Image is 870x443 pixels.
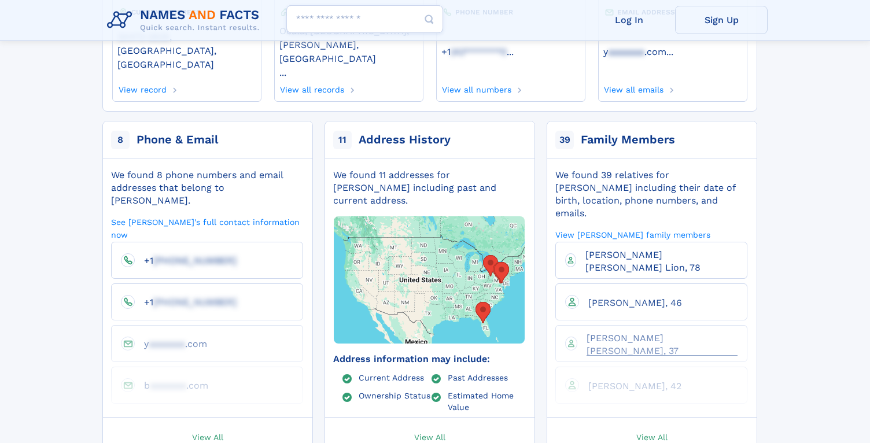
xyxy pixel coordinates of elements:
button: Search Button [415,5,443,34]
span: [PERSON_NAME] [PERSON_NAME] Lion, 78 [585,249,701,273]
a: See [PERSON_NAME]'s full contact information now [111,216,303,240]
span: [PERSON_NAME] [PERSON_NAME], 37 [587,333,679,356]
div: , [279,18,418,82]
span: View All [636,431,668,442]
a: [PERSON_NAME], 42 [579,380,681,391]
a: View all numbers [441,82,512,94]
a: 34473-2835, [GEOGRAPHIC_DATA], [GEOGRAPHIC_DATA] [117,30,256,70]
span: 39 [555,131,574,149]
a: [PERSON_NAME] [PERSON_NAME] Lion, 78 [576,249,738,272]
a: View all records [279,82,345,94]
a: ... [279,67,418,78]
a: Ownership Status [359,390,430,400]
span: aaaaaaa [150,380,186,391]
a: [PERSON_NAME], [GEOGRAPHIC_DATA] [279,38,418,64]
span: View All [192,431,223,442]
span: [PERSON_NAME], 42 [588,381,681,392]
a: Past Addresses [448,372,508,382]
div: We found 11 addresses for [PERSON_NAME] including past and current address. [333,169,525,207]
div: Phone & Email [137,132,218,148]
div: Address History [359,132,451,148]
div: Family Members [581,132,675,148]
input: search input [286,5,443,33]
span: aaaaaaa [608,46,644,57]
a: View [PERSON_NAME] family members [555,229,710,240]
a: baaaaaaa.com [135,379,208,390]
span: [PHONE_NUMBER] [153,297,237,308]
a: ... [441,46,580,57]
a: [PERSON_NAME], 46 [579,297,682,308]
span: aaaaaaa [149,338,185,349]
a: yaaaaaaa.com [603,45,666,57]
a: +1[PHONE_NUMBER] [135,254,237,265]
img: Map with markers on addresses Barbara Amber Howe [256,135,603,424]
span: [PERSON_NAME], 46 [588,297,682,308]
a: Log In [583,6,675,34]
span: View All [414,431,445,442]
a: View record [117,82,167,94]
img: Logo Names and Facts [102,5,269,36]
div: We found 8 phone numbers and email addresses that belong to [PERSON_NAME]. [111,169,303,207]
span: [PHONE_NUMBER] [153,255,237,266]
a: Estimated Home Value [448,390,526,411]
a: View all emails [603,82,664,94]
a: +1[PHONE_NUMBER] [135,296,237,307]
div: Address information may include: [333,353,525,366]
a: Sign Up [675,6,768,34]
span: 8 [111,131,130,149]
div: We found 39 relatives for [PERSON_NAME] including their date of birth, location, phone numbers, a... [555,169,747,220]
a: yaaaaaaa.com [135,338,207,349]
a: ... [603,46,742,57]
a: [PERSON_NAME] [PERSON_NAME], 37 [577,332,738,356]
span: 11 [333,131,352,149]
a: Current Address [359,372,424,382]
